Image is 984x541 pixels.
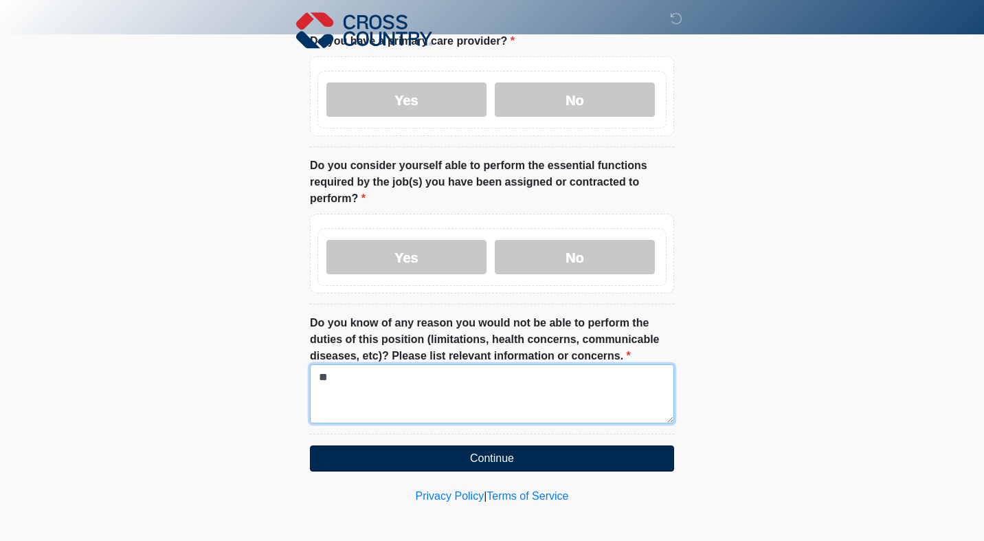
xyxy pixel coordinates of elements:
[487,490,568,502] a: Terms of Service
[310,315,674,364] label: Do you know of any reason you would not be able to perform the duties of this position (limitatio...
[495,82,655,117] label: No
[484,490,487,502] a: |
[310,445,674,472] button: Continue
[495,240,655,274] label: No
[296,10,432,50] img: Cross Country Logo
[310,157,674,207] label: Do you consider yourself able to perform the essential functions required by the job(s) you have ...
[326,240,487,274] label: Yes
[416,490,484,502] a: Privacy Policy
[326,82,487,117] label: Yes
